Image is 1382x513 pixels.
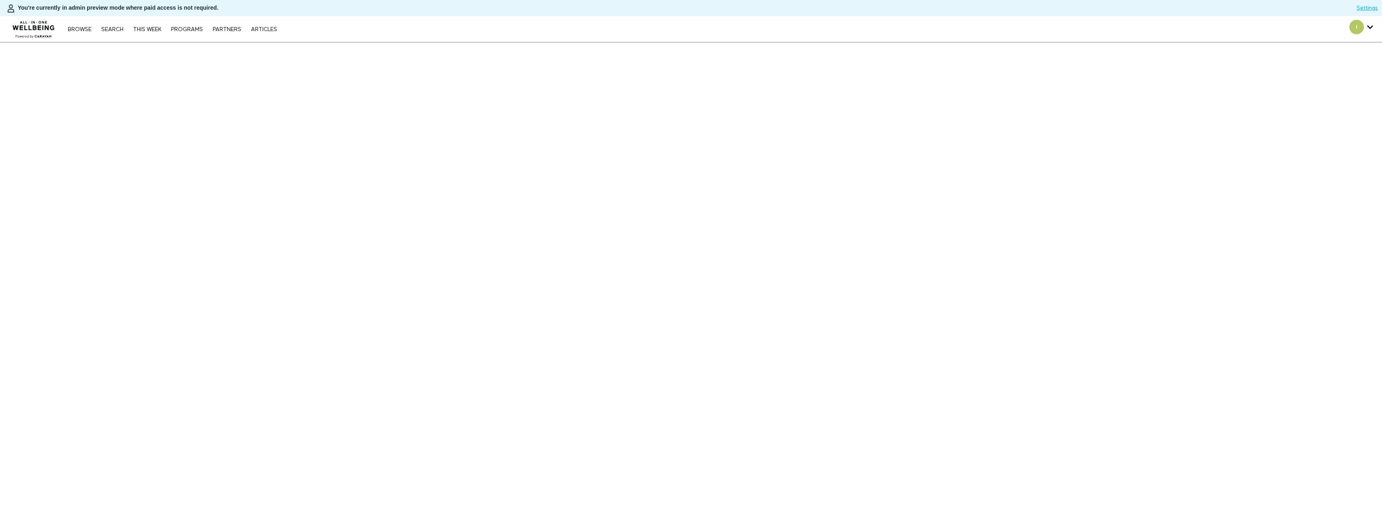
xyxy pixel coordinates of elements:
nav: Primary [64,25,281,33]
div: Secondary [1343,16,1379,42]
img: person-bdfc0eaa9744423c596e6e1c01710c89950b1dff7c83b5d61d716cfd8139584f.svg [6,4,16,13]
a: ARTICLES [247,27,281,32]
img: CARAVAN [9,15,58,39]
a: THIS WEEK [129,27,165,32]
a: Browse [64,27,96,32]
a: PROGRAMS [167,27,207,32]
a: Search [97,27,128,32]
a: PARTNERS [209,27,245,32]
a: Settings [1357,4,1378,12]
